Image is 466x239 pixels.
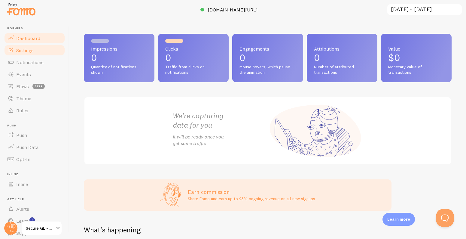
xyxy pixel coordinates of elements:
[4,44,65,56] a: Settings
[84,225,141,234] h2: What's happening
[91,53,147,63] p: 0
[314,53,370,63] p: 0
[7,26,65,30] span: Pop-ups
[382,213,415,226] div: Learn more
[29,217,35,223] svg: <p>Watch New Feature Tutorials!</p>
[239,64,296,75] span: Mouse hovers, which pause the animation
[22,221,62,235] a: Secure GL - Gut-[MEDICAL_DATA] Solution
[32,84,45,89] span: beta
[7,197,65,201] span: Get Help
[4,56,65,68] a: Notifications
[16,83,29,89] span: Flows
[16,206,29,212] span: Alerts
[165,53,221,63] p: 0
[239,53,296,63] p: 0
[388,46,444,51] span: Value
[4,141,65,153] a: Push Data
[4,80,65,92] a: Flows beta
[16,156,30,162] span: Opt-In
[436,209,454,227] iframe: Help Scout Beacon - Open
[16,144,39,150] span: Push Data
[4,68,65,80] a: Events
[16,218,29,224] span: Learn
[16,132,27,138] span: Push
[388,64,444,75] span: Monetary value of transactions
[16,181,28,187] span: Inline
[173,133,268,147] p: It will be ready once you get some traffic
[165,46,221,51] span: Clicks
[16,59,44,65] span: Notifications
[16,47,34,53] span: Settings
[7,172,65,176] span: Inline
[4,104,65,116] a: Rules
[16,107,28,113] span: Rules
[4,153,65,165] a: Opt-In
[26,225,54,232] span: Secure GL - Gut-[MEDICAL_DATA] Solution
[188,196,315,202] p: Share Fomo and earn up to 25% ongoing revenue on all new signups
[16,95,31,101] span: Theme
[387,216,410,222] p: Learn more
[4,92,65,104] a: Theme
[4,203,65,215] a: Alerts
[173,111,268,130] h2: We're capturing data for you
[239,46,296,51] span: Engagements
[165,64,221,75] span: Traffic from clicks on notifications
[388,52,400,64] span: $0
[16,71,31,77] span: Events
[91,46,147,51] span: Impressions
[16,35,40,41] span: Dashboard
[4,32,65,44] a: Dashboard
[6,2,36,17] img: fomo-relay-logo-orange.svg
[188,188,315,195] h3: Earn commission
[314,46,370,51] span: Attributions
[314,64,370,75] span: Number of attributed transactions
[4,129,65,141] a: Push
[4,178,65,190] a: Inline
[4,215,65,227] a: Learn
[91,64,147,75] span: Quantity of notifications shown
[7,124,65,128] span: Push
